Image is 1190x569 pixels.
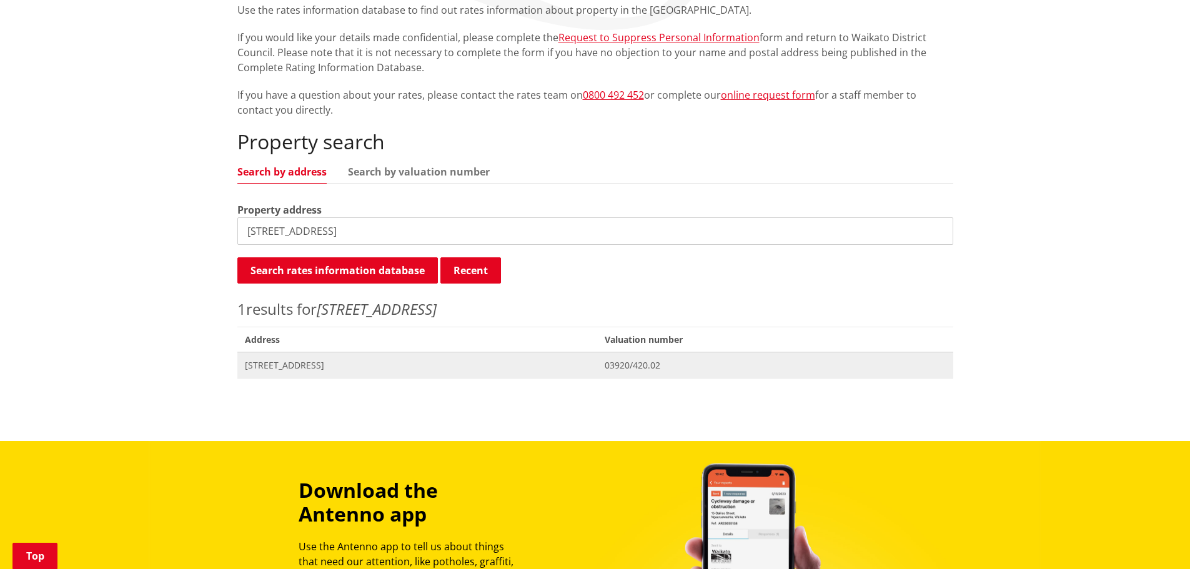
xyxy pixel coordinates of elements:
span: Address [237,327,598,352]
a: Top [12,543,57,569]
a: [STREET_ADDRESS] 03920/420.02 [237,352,953,378]
input: e.g. Duke Street NGARUAWAHIA [237,217,953,245]
p: Use the rates information database to find out rates information about property in the [GEOGRAPHI... [237,2,953,17]
iframe: Messenger Launcher [1133,517,1178,562]
p: If you would like your details made confidential, please complete the form and return to Waikato ... [237,30,953,75]
em: [STREET_ADDRESS] [317,299,437,319]
button: Recent [440,257,501,284]
p: If you have a question about your rates, please contact the rates team on or complete our for a s... [237,87,953,117]
button: Search rates information database [237,257,438,284]
a: Search by valuation number [348,167,490,177]
h3: Download the Antenno app [299,478,525,527]
h2: Property search [237,130,953,154]
label: Property address [237,202,322,217]
span: [STREET_ADDRESS] [245,359,590,372]
span: Valuation number [597,327,953,352]
span: 03920/420.02 [605,359,945,372]
span: 1 [237,299,246,319]
a: Search by address [237,167,327,177]
a: Request to Suppress Personal Information [558,31,760,44]
a: 0800 492 452 [583,88,644,102]
p: results for [237,298,953,320]
a: online request form [721,88,815,102]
